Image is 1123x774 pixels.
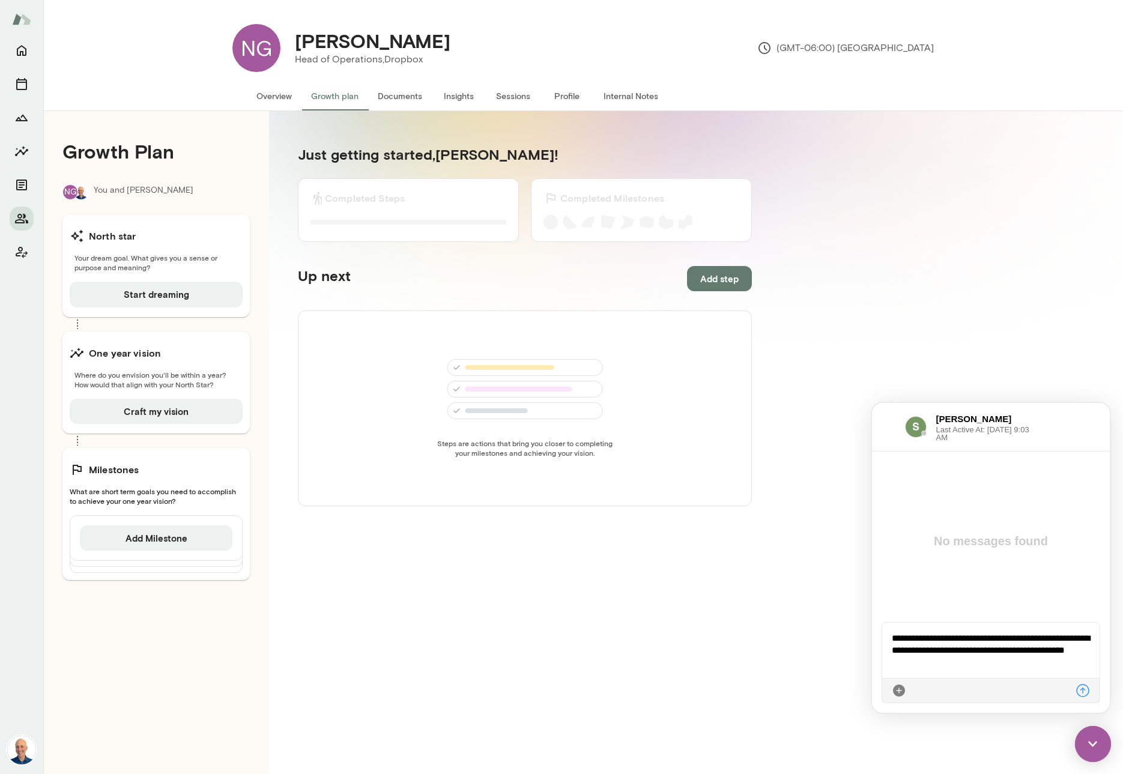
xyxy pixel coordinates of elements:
h5: Up next [298,266,351,291]
div: NG [62,184,78,200]
button: Craft my vision [70,399,243,424]
button: Profile [540,82,594,110]
button: Home [10,38,34,62]
span: Steps are actions that bring you closer to completing your milestones and achieving your vision. [434,438,616,458]
h6: North star [89,229,136,243]
p: Head of Operations, Dropbox [295,52,450,67]
button: Growth Plan [10,106,34,130]
div: Add Milestone [70,515,243,561]
h6: [PERSON_NAME] [64,10,159,23]
button: Documents [368,82,432,110]
button: Documents [10,173,34,197]
span: Last Active At: [DATE] 9:03 AM [64,23,159,38]
button: Members [10,207,34,231]
img: Mark Lazen [74,185,88,199]
span: Where do you envision you'll be within a year? How would that align with your North Star? [70,370,243,389]
h4: [PERSON_NAME] [295,29,450,52]
button: Add step [687,266,752,291]
button: Growth plan [301,82,368,110]
h6: Milestones [89,462,139,477]
img: Mento [12,8,31,31]
p: You and [PERSON_NAME] [94,184,193,200]
img: Mark Lazen [7,736,36,764]
p: (GMT-06:00) [GEOGRAPHIC_DATA] [757,41,934,55]
img: data:image/png;base64,iVBORw0KGgoAAAANSUhEUgAAAMgAAADICAYAAACtWK6eAAAAAXNSR0IArs4c6QAAD7JJREFUeF7... [33,13,55,35]
button: Insights [10,139,34,163]
div: NG [232,24,280,72]
span: What are short term goals you need to accomplish to achieve your one year vision? [70,486,243,506]
h5: Just getting started, [PERSON_NAME] ! [298,145,752,164]
button: Add Milestone [80,525,232,551]
button: Sessions [10,72,34,96]
h6: Completed Milestones [560,191,664,205]
button: Overview [247,82,301,110]
button: Start dreaming [70,282,243,307]
button: Sessions [486,82,540,110]
h6: Completed Steps [325,191,405,205]
div: Attach [20,280,34,295]
h4: Growth Plan [62,140,250,163]
h6: One year vision [89,346,161,360]
button: Internal Notes [594,82,668,110]
button: Insights [432,82,486,110]
button: Client app [10,240,34,264]
div: Send Message [204,280,218,295]
span: Your dream goal. What gives you a sense or purpose and meaning? [70,253,243,272]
